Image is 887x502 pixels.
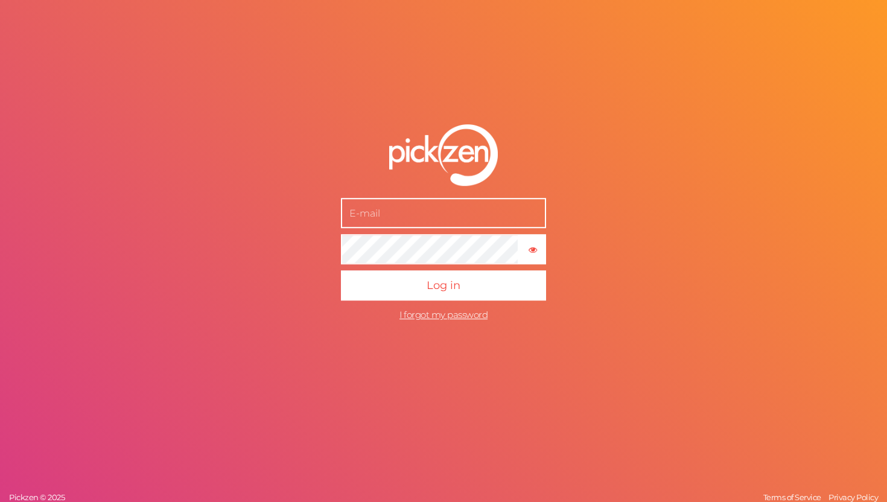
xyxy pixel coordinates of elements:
[828,492,878,502] span: Privacy Policy
[341,198,546,228] input: E-mail
[6,492,68,502] a: Pickzen © 2025
[427,279,460,292] span: Log in
[763,492,821,502] span: Terms of Service
[341,270,546,300] button: Log in
[399,309,488,320] a: I forgot my password
[760,492,824,502] a: Terms of Service
[389,125,498,186] img: pz-logo-white.png
[825,492,881,502] a: Privacy Policy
